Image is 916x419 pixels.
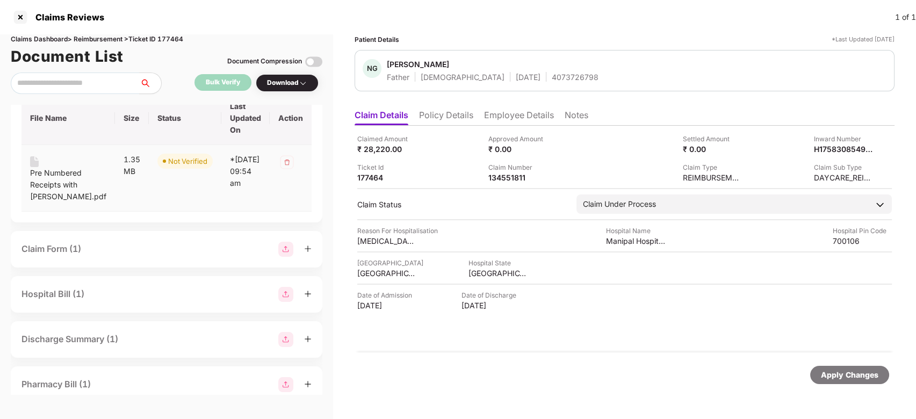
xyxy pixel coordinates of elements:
div: H1758308549959806899 [814,144,873,154]
span: plus [304,335,312,343]
li: Employee Details [484,110,554,125]
div: NG [363,59,381,78]
div: ₹ 0.00 [488,144,547,154]
div: [PERSON_NAME] [387,59,449,69]
span: search [139,79,161,88]
div: 1.35 MB [124,154,140,177]
div: Patient Details [355,34,399,45]
img: svg+xml;base64,PHN2ZyBpZD0iR3JvdXBfMjg4MTMiIGRhdGEtbmFtZT0iR3JvdXAgMjg4MTMiIHhtbG5zPSJodHRwOi8vd3... [278,332,293,347]
div: Document Compression [227,56,302,67]
img: svg+xml;base64,PHN2ZyBpZD0iR3JvdXBfMjg4MTMiIGRhdGEtbmFtZT0iR3JvdXAgMjg4MTMiIHhtbG5zPSJodHRwOi8vd3... [278,377,293,392]
div: Date of Discharge [461,290,521,300]
div: Claim Number [488,162,547,172]
div: Bulk Verify [206,77,240,88]
img: svg+xml;base64,PHN2ZyB4bWxucz0iaHR0cDovL3d3dy53My5vcmcvMjAwMC9zdmciIHdpZHRoPSIxNiIgaGVpZ2h0PSIyMC... [30,156,39,167]
img: svg+xml;base64,PHN2ZyBpZD0iRHJvcGRvd24tMzJ4MzIiIHhtbG5zPSJodHRwOi8vd3d3LnczLm9yZy8yMDAwL3N2ZyIgd2... [299,79,307,88]
div: Claim Form (1) [21,242,81,256]
div: Download [267,78,307,88]
div: [DEMOGRAPHIC_DATA] [421,72,504,82]
th: File Name [21,92,115,145]
div: REIMBURSEMENT [683,172,742,183]
div: Hospital Name [606,226,665,236]
div: *Last Updated [DATE] [832,34,895,45]
div: Approved Amount [488,134,547,144]
div: [GEOGRAPHIC_DATA] [468,268,528,278]
div: Claims Reviews [29,12,104,23]
img: svg+xml;base64,PHN2ZyBpZD0iR3JvdXBfMjg4MTMiIGRhdGEtbmFtZT0iR3JvdXAgMjg4MTMiIHhtbG5zPSJodHRwOi8vd3... [278,242,293,257]
div: Father [387,72,409,82]
div: 700106 [833,236,892,246]
div: DAYCARE_REIMBURSEMENT [814,172,873,183]
div: Claim Under Process [583,198,656,210]
div: Hospital Bill (1) [21,287,84,301]
div: Claim Sub Type [814,162,873,172]
th: Size [115,92,149,145]
li: Notes [565,110,588,125]
div: [MEDICAL_DATA] [357,236,416,246]
div: Settled Amount [683,134,742,144]
img: svg+xml;base64,PHN2ZyBpZD0iVG9nZ2xlLTMyeDMyIiB4bWxucz0iaHR0cDovL3d3dy53My5vcmcvMjAwMC9zdmciIHdpZH... [305,53,322,70]
div: [DATE] [461,300,521,310]
div: Claim Status [357,199,566,209]
img: svg+xml;base64,PHN2ZyB4bWxucz0iaHR0cDovL3d3dy53My5vcmcvMjAwMC9zdmciIHdpZHRoPSIzMiIgaGVpZ2h0PSIzMi... [278,154,295,171]
img: downArrowIcon [875,199,885,210]
div: Inward Number [814,134,873,144]
th: Status [149,92,221,145]
li: Policy Details [419,110,473,125]
h1: Document List [11,45,124,68]
div: Ticket Id [357,162,416,172]
div: Claimed Amount [357,134,416,144]
div: Claims Dashboard > Reimbursement > Ticket ID 177464 [11,34,322,45]
div: Not Verified [168,156,207,167]
div: ₹ 28,220.00 [357,144,416,154]
th: Action [270,92,312,145]
div: Reason For Hospitalisation [357,226,438,236]
div: Discharge Summary (1) [21,333,118,346]
div: Date of Admission [357,290,416,300]
div: Pre Numbered Receipts with [PERSON_NAME].pdf [30,167,106,203]
div: Pharmacy Bill (1) [21,378,91,391]
div: [GEOGRAPHIC_DATA] [357,258,423,268]
div: *[DATE] 09:54 am [230,154,261,189]
th: Last Updated On [221,92,270,145]
img: svg+xml;base64,PHN2ZyBpZD0iR3JvdXBfMjg4MTMiIGRhdGEtbmFtZT0iR3JvdXAgMjg4MTMiIHhtbG5zPSJodHRwOi8vd3... [278,287,293,302]
div: 4073726798 [552,72,598,82]
div: Hospital State [468,258,528,268]
div: 134551811 [488,172,547,183]
div: Manipal Hospitals [606,236,665,246]
div: ₹ 0.00 [683,144,742,154]
span: plus [304,245,312,252]
div: 1 of 1 [895,11,916,23]
button: search [139,73,162,94]
li: Claim Details [355,110,408,125]
div: Apply Changes [821,369,878,381]
span: plus [304,380,312,388]
div: Claim Type [683,162,742,172]
div: 177464 [357,172,416,183]
div: [DATE] [357,300,416,310]
div: [GEOGRAPHIC_DATA] [357,268,416,278]
div: [DATE] [516,72,540,82]
div: Hospital Pin Code [833,226,892,236]
span: plus [304,290,312,298]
